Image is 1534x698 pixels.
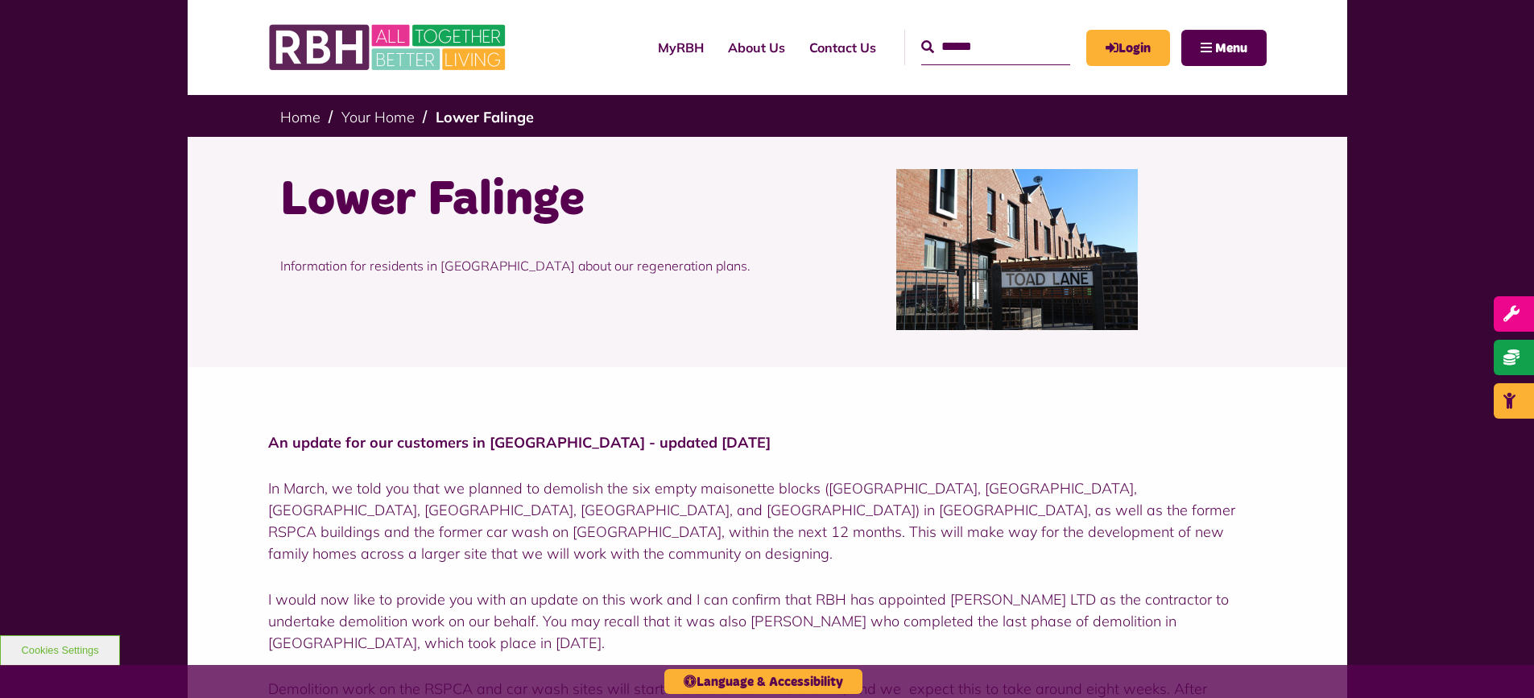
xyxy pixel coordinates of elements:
[646,26,716,69] a: MyRBH
[1181,30,1267,66] button: Navigation
[1215,42,1247,55] span: Menu
[280,232,755,299] p: Information for residents in [GEOGRAPHIC_DATA] about our regeneration plans.
[797,26,888,69] a: Contact Us
[664,669,862,694] button: Language & Accessibility
[280,108,320,126] a: Home
[1086,30,1170,66] a: MyRBH
[896,169,1138,330] img: Lower Falinge
[268,16,510,79] img: RBH
[921,30,1070,64] input: Search
[268,477,1267,564] p: In March, we told you that we planned to demolish the six empty maisonette blocks ([GEOGRAPHIC_DA...
[268,589,1267,654] p: I would now like to provide you with an update on this work and I can confirm that RBH has appoin...
[341,108,415,126] a: Your Home
[1462,626,1534,698] iframe: Netcall Web Assistant for live chat
[280,169,755,232] h1: Lower Falinge
[716,26,797,69] a: About Us
[268,433,771,452] strong: An update for our customers in [GEOGRAPHIC_DATA] - updated [DATE]
[436,108,534,126] a: Lower Falinge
